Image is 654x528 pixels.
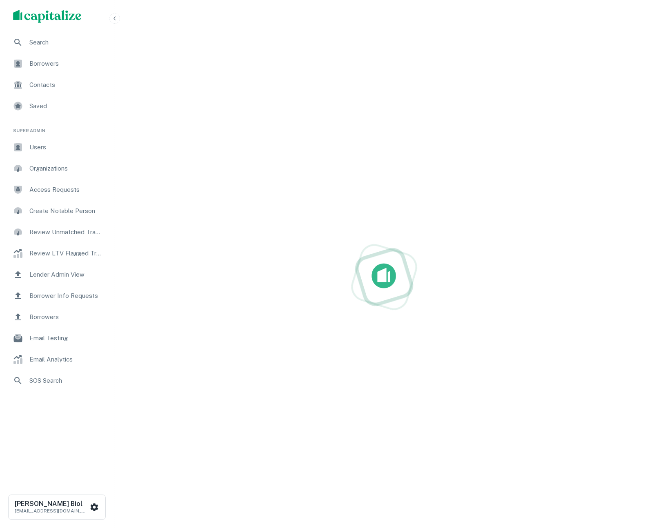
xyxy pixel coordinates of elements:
p: [EMAIL_ADDRESS][DOMAIN_NAME] [15,507,88,515]
a: Organizations [7,159,107,178]
span: Users [29,142,102,152]
span: Contacts [29,80,102,90]
a: Borrower Info Requests [7,286,107,306]
span: Borrowers [29,312,102,322]
iframe: Chat Widget [613,463,654,502]
button: [PERSON_NAME] Biol[EMAIL_ADDRESS][DOMAIN_NAME] [8,495,106,520]
a: Borrowers [7,307,107,327]
li: Super Admin [7,118,107,138]
span: Organizations [29,164,102,173]
span: Saved [29,101,102,111]
span: Access Requests [29,185,102,195]
span: Review Unmatched Transactions [29,227,102,237]
span: Borrowers [29,59,102,69]
a: Borrowers [7,54,107,73]
span: Email Testing [29,333,102,343]
span: Lender Admin View [29,270,102,280]
img: capitalize-logo.png [13,10,82,23]
a: Access Requests [7,180,107,200]
a: Saved [7,96,107,116]
h6: [PERSON_NAME] Biol [15,501,88,507]
a: Create Notable Person [7,201,107,221]
a: Contacts [7,75,107,95]
a: Users [7,138,107,157]
span: Email Analytics [29,355,102,364]
a: Email Analytics [7,350,107,369]
a: Email Testing [7,328,107,348]
a: Review LTV Flagged Transactions [7,244,107,263]
a: Search [7,33,107,52]
span: Search [29,38,102,47]
a: Review Unmatched Transactions [7,222,107,242]
a: Lender Admin View [7,265,107,284]
span: SOS Search [29,376,102,386]
span: Review LTV Flagged Transactions [29,248,102,258]
span: Create Notable Person [29,206,102,216]
a: SOS Search [7,371,107,390]
span: Borrower Info Requests [29,291,102,301]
